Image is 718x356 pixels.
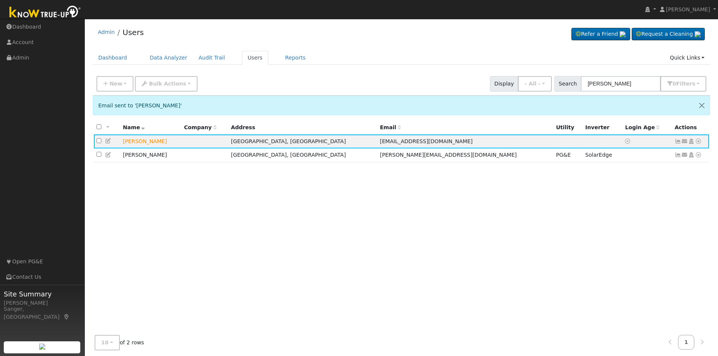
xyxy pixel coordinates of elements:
[4,305,81,321] div: Sanger, [GEOGRAPHIC_DATA]
[149,81,186,87] span: Bulk Actions
[556,152,571,158] span: PG&E
[676,81,695,87] span: Filter
[101,339,109,345] span: 10
[585,124,620,131] div: Inverter
[632,28,705,41] a: Request a Cleaning
[184,124,216,130] span: Company name
[242,51,268,65] a: Users
[585,152,612,158] span: SolarEdge
[554,76,581,92] span: Search
[98,102,182,108] span: Email sent to '[PERSON_NAME]'
[380,152,517,158] span: [PERSON_NAME][EMAIL_ADDRESS][DOMAIN_NAME]
[105,152,112,158] a: Edit User
[666,6,710,12] span: [PERSON_NAME]
[144,51,193,65] a: Data Analyzer
[98,29,115,35] a: Admin
[664,51,710,65] a: Quick Links
[675,138,681,144] a: Not connected
[4,299,81,307] div: [PERSON_NAME]
[63,314,70,320] a: Map
[120,134,181,148] td: Lead
[625,138,632,144] a: No login access
[620,31,626,37] img: retrieve
[678,335,695,350] a: 1
[4,289,81,299] span: Site Summary
[695,138,702,145] a: Other actions
[280,51,311,65] a: Reports
[123,124,145,130] span: Name
[581,76,661,92] input: Search
[96,76,134,92] button: New
[675,152,681,158] a: Show Graph
[135,76,197,92] button: Bulk Actions
[688,138,695,144] a: Login As
[228,134,377,148] td: [GEOGRAPHIC_DATA], [GEOGRAPHIC_DATA]
[675,124,706,131] div: Actions
[695,151,702,159] a: Other actions
[95,335,120,350] button: 10
[695,31,701,37] img: retrieve
[490,76,518,92] span: Display
[625,124,660,130] span: Days since last login
[571,28,630,41] a: Refer a Friend
[109,81,122,87] span: New
[681,138,688,145] a: plspos7656@gmail.com
[681,151,688,159] a: alessandragd@yahoo.com
[380,138,473,144] span: [EMAIL_ADDRESS][DOMAIN_NAME]
[694,96,710,115] button: Close
[688,152,695,158] a: Login As
[120,148,181,162] td: [PERSON_NAME]
[380,124,401,130] span: Email
[692,81,695,87] span: s
[231,124,375,131] div: Address
[556,124,580,131] div: Utility
[6,4,85,21] img: Know True-Up
[193,51,231,65] a: Audit Trail
[518,76,552,92] button: - All -
[228,148,377,162] td: [GEOGRAPHIC_DATA], [GEOGRAPHIC_DATA]
[105,138,112,144] a: Edit User
[660,76,706,92] button: 0Filters
[93,51,133,65] a: Dashboard
[95,335,144,350] span: of 2 rows
[39,344,45,350] img: retrieve
[122,28,144,37] a: Users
